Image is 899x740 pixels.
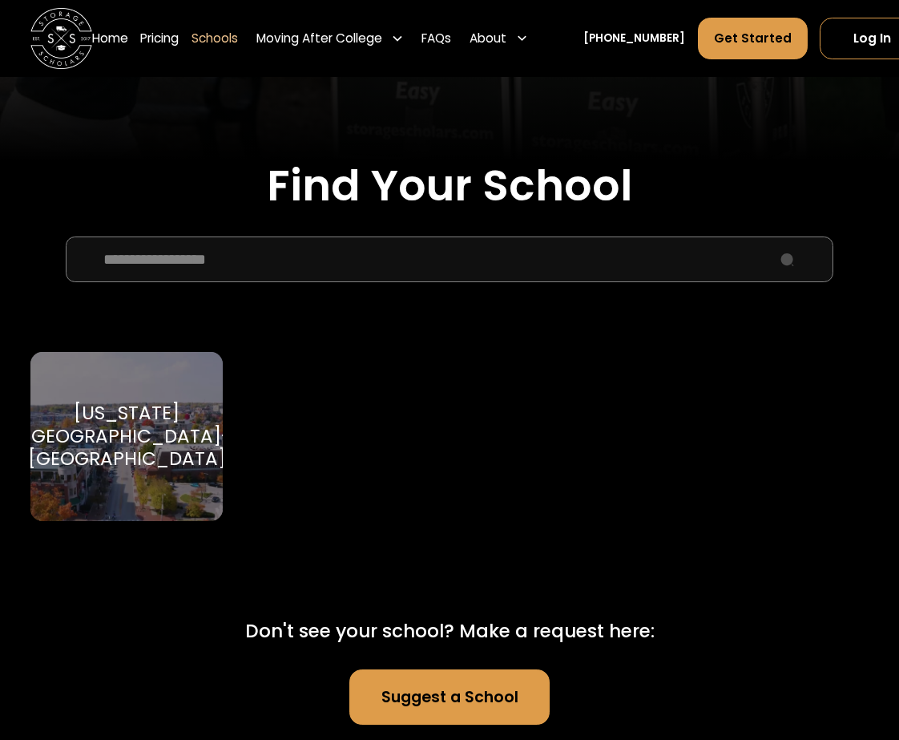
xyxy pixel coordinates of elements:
div: Moving After College [256,29,382,47]
div: About [464,17,534,60]
a: Pricing [140,17,179,60]
div: Moving After College [250,17,409,60]
div: Don't see your school? Make a request here: [245,617,655,645]
a: FAQs [421,17,451,60]
div: [US_STATE][GEOGRAPHIC_DATA]-[GEOGRAPHIC_DATA] [23,402,231,471]
a: Home [92,17,128,60]
a: Suggest a School [349,669,550,725]
form: School Select Form [30,237,868,556]
a: [PHONE_NUMBER] [583,30,685,47]
a: Get Started [698,18,808,59]
div: About [470,29,506,47]
a: Go to selected school [30,352,223,521]
img: Storage Scholars main logo [30,8,92,70]
a: Schools [191,17,238,60]
h2: Find Your School [30,160,868,212]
